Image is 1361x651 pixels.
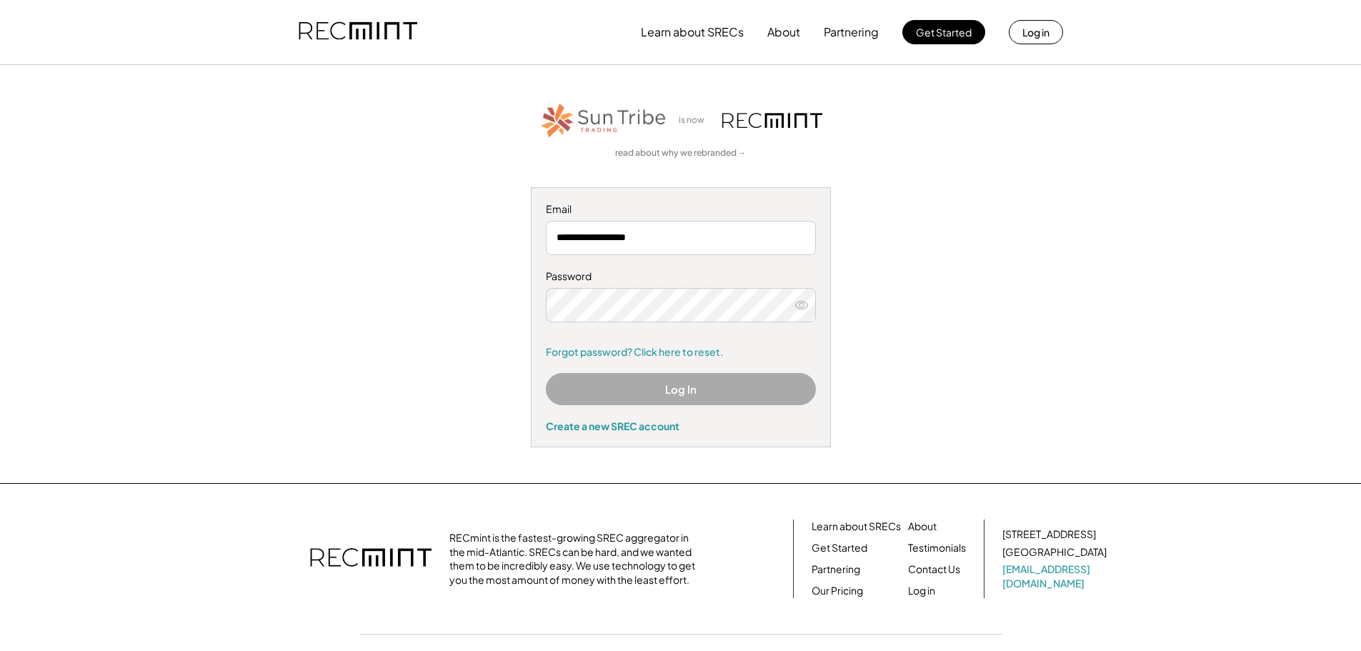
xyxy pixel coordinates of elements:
[722,113,822,128] img: recmint-logotype%403x.png
[908,541,966,555] a: Testimonials
[908,584,935,598] a: Log in
[902,20,985,44] button: Get Started
[812,520,901,534] a: Learn about SRECs
[546,202,816,217] div: Email
[824,18,879,46] button: Partnering
[1002,527,1096,542] div: [STREET_ADDRESS]
[812,541,867,555] a: Get Started
[812,562,860,577] a: Partnering
[1009,20,1063,44] button: Log in
[449,531,703,587] div: RECmint is the fastest-growing SREC aggregator in the mid-Atlantic. SRECs can be hard, and we wan...
[675,114,715,126] div: is now
[546,373,816,405] button: Log In
[812,584,863,598] a: Our Pricing
[546,419,816,432] div: Create a new SREC account
[299,8,417,56] img: recmint-logotype%403x.png
[546,269,816,284] div: Password
[641,18,744,46] button: Learn about SRECs
[310,534,432,584] img: recmint-logotype%403x.png
[539,101,668,140] img: STT_Horizontal_Logo%2B-%2BColor.png
[908,520,937,534] a: About
[615,147,747,159] a: read about why we rebranded →
[767,18,800,46] button: About
[908,562,960,577] a: Contact Us
[546,345,816,359] a: Forgot password? Click here to reset.
[1002,562,1110,590] a: [EMAIL_ADDRESS][DOMAIN_NAME]
[1002,545,1107,560] div: [GEOGRAPHIC_DATA]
